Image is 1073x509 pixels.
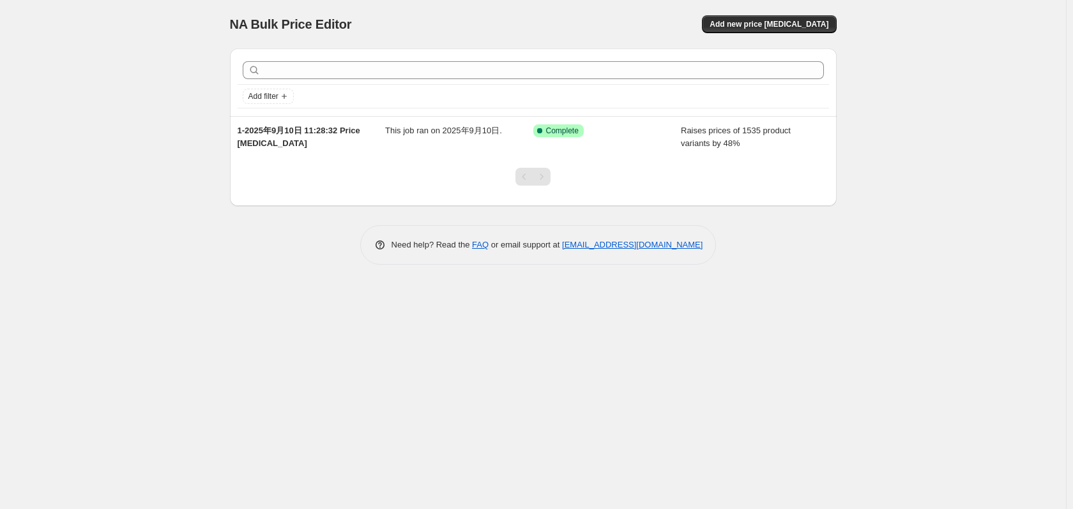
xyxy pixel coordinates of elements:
[230,17,352,31] span: NA Bulk Price Editor
[238,126,360,148] span: 1-2025年9月10日 11:28:32 Price [MEDICAL_DATA]
[385,126,502,135] span: This job ran on 2025年9月10日.
[702,15,836,33] button: Add new price [MEDICAL_DATA]
[562,240,703,249] a: [EMAIL_ADDRESS][DOMAIN_NAME]
[681,126,791,148] span: Raises prices of 1535 product variants by 48%
[710,19,828,29] span: Add new price [MEDICAL_DATA]
[546,126,579,136] span: Complete
[243,89,294,104] button: Add filter
[472,240,489,249] a: FAQ
[489,240,562,249] span: or email support at
[248,91,278,101] span: Add filter
[392,240,473,249] span: Need help? Read the
[515,168,551,186] nav: Pagination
